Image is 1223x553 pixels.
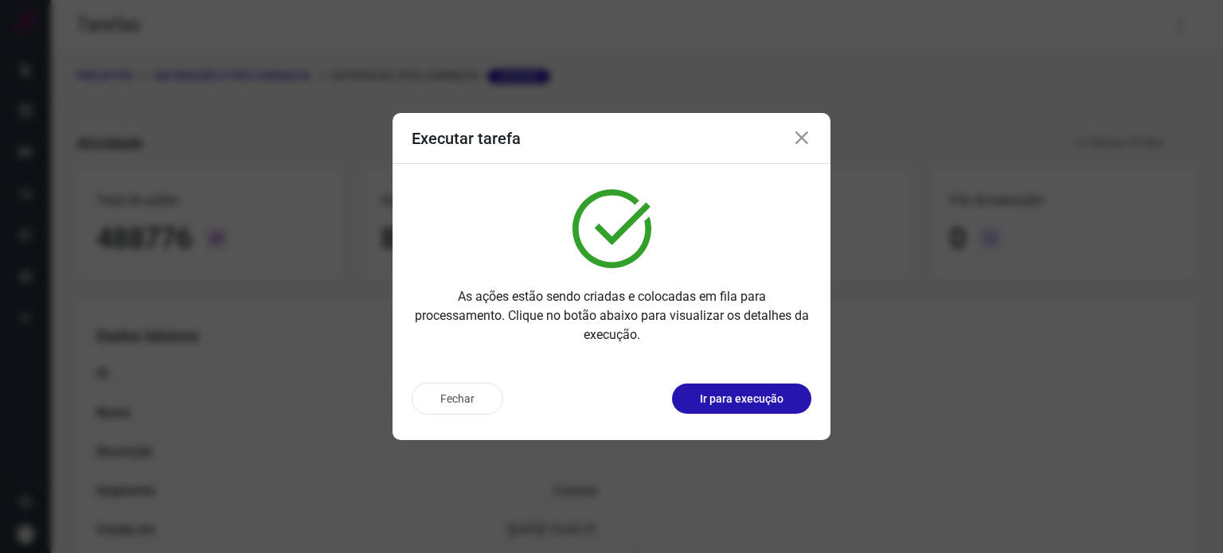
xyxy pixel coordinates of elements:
p: Ir para execução [700,391,783,407]
button: Ir para execução [672,384,811,414]
img: verified.svg [572,189,651,268]
h3: Executar tarefa [412,129,521,148]
p: As ações estão sendo criadas e colocadas em fila para processamento. Clique no botão abaixo para ... [412,287,811,345]
button: Fechar [412,383,503,415]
